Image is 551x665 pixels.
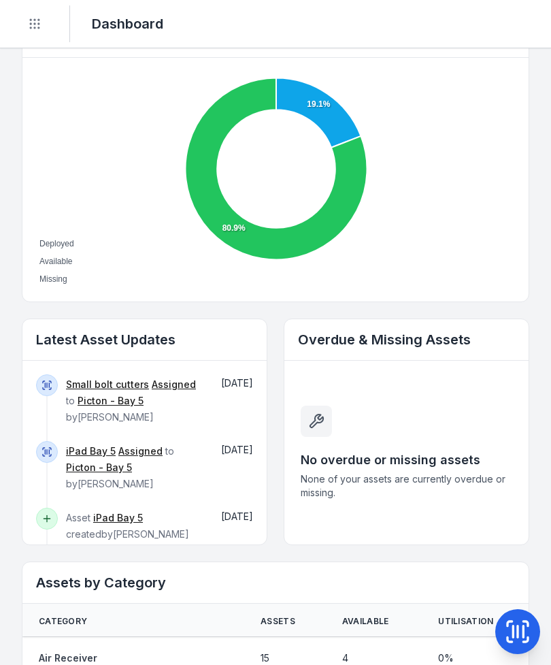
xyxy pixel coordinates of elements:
[298,330,515,349] h2: Overdue & Missing Assets
[221,510,253,522] span: [DATE]
[66,378,196,423] span: to by [PERSON_NAME]
[261,651,269,665] span: 15
[93,511,143,525] a: iPad Bay 5
[342,616,389,627] span: Available
[152,378,196,391] a: Assigned
[39,257,72,266] span: Available
[221,377,253,389] span: [DATE]
[301,472,512,500] span: None of your assets are currently overdue or missing.
[221,510,253,522] time: 4/9/2025, 1:44:14 pm
[301,451,512,470] h3: No overdue or missing assets
[39,651,97,665] a: Air Receiver
[39,274,67,284] span: Missing
[36,573,515,592] h2: Assets by Category
[438,651,454,665] span: 0 %
[221,377,253,389] time: 4/9/2025, 2:07:11 pm
[342,651,348,665] span: 4
[36,330,253,349] h2: Latest Asset Updates
[39,239,74,248] span: Deployed
[438,616,493,627] span: Utilisation
[66,461,132,474] a: Picton - Bay 5
[118,444,163,458] a: Assigned
[66,378,149,391] a: Small bolt cutters
[261,616,295,627] span: Assets
[221,444,253,455] time: 4/9/2025, 1:45:37 pm
[66,512,189,540] span: Asset created by [PERSON_NAME]
[78,394,144,408] a: Picton - Bay 5
[22,11,48,37] button: Toggle navigation
[221,444,253,455] span: [DATE]
[66,444,116,458] a: iPad Bay 5
[92,14,163,33] h2: Dashboard
[39,616,87,627] span: Category
[66,445,174,489] span: to by [PERSON_NAME]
